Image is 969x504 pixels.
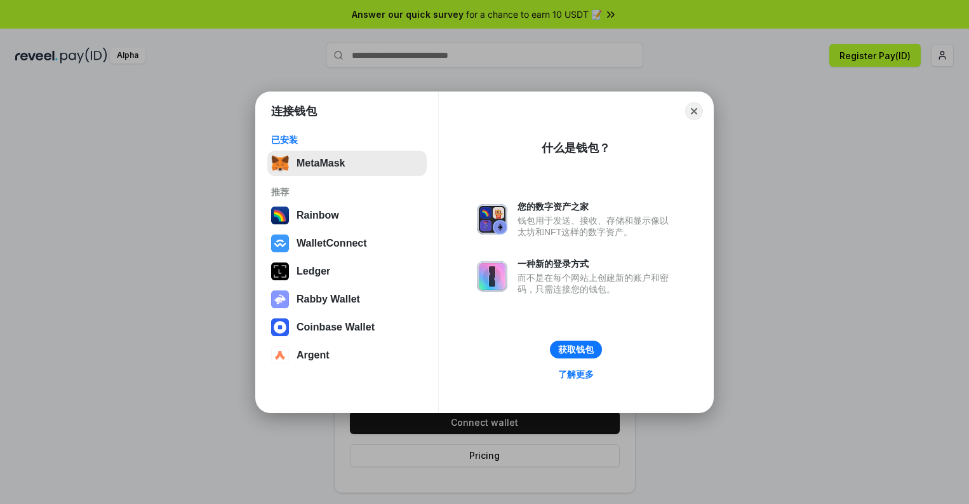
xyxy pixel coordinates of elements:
div: 什么是钱包？ [542,140,610,156]
img: svg+xml,%3Csvg%20xmlns%3D%22http%3A%2F%2Fwww.w3.org%2F2000%2Fsvg%22%20fill%3D%22none%22%20viewBox... [477,204,507,235]
div: 推荐 [271,186,423,198]
img: svg+xml,%3Csvg%20fill%3D%22none%22%20height%3D%2233%22%20viewBox%3D%220%200%2035%2033%22%20width%... [271,154,289,172]
a: 了解更多 [551,366,601,383]
div: 而不是在每个网站上创建新的账户和密码，只需连接您的钱包。 [518,272,675,295]
div: Argent [297,350,330,361]
h1: 连接钱包 [271,104,317,119]
div: 钱包用于发送、接收、存储和显示像以太坊和NFT这样的数字资产。 [518,215,675,238]
button: Rabby Wallet [267,287,427,312]
div: 已安装 [271,134,423,146]
img: svg+xml,%3Csvg%20xmlns%3D%22http%3A%2F%2Fwww.w3.org%2F2000%2Fsvg%22%20fill%3D%22none%22%20viewBox... [271,290,289,308]
div: Ledger [297,266,330,277]
img: svg+xml,%3Csvg%20width%3D%2228%22%20height%3D%2228%22%20viewBox%3D%220%200%2028%2028%22%20fill%3D... [271,318,289,336]
div: WalletConnect [297,238,367,249]
img: svg+xml,%3Csvg%20xmlns%3D%22http%3A%2F%2Fwww.w3.org%2F2000%2Fsvg%22%20width%3D%2228%22%20height%3... [271,262,289,280]
button: Argent [267,343,427,368]
button: MetaMask [267,151,427,176]
img: svg+xml,%3Csvg%20width%3D%2228%22%20height%3D%2228%22%20viewBox%3D%220%200%2028%2028%22%20fill%3D... [271,346,289,364]
div: Rainbow [297,210,339,221]
div: 一种新的登录方式 [518,258,675,269]
div: MetaMask [297,158,345,169]
div: Rabby Wallet [297,294,360,305]
div: Coinbase Wallet [297,322,375,333]
img: svg+xml,%3Csvg%20width%3D%2228%22%20height%3D%2228%22%20viewBox%3D%220%200%2028%2028%22%20fill%3D... [271,235,289,252]
div: 您的数字资产之家 [518,201,675,212]
img: svg+xml,%3Csvg%20xmlns%3D%22http%3A%2F%2Fwww.w3.org%2F2000%2Fsvg%22%20fill%3D%22none%22%20viewBox... [477,261,507,292]
button: WalletConnect [267,231,427,256]
button: Coinbase Wallet [267,315,427,340]
button: 获取钱包 [550,341,602,358]
img: svg+xml,%3Csvg%20width%3D%22120%22%20height%3D%22120%22%20viewBox%3D%220%200%20120%20120%22%20fil... [271,207,289,224]
button: Close [685,102,703,120]
button: Ledger [267,259,427,284]
button: Rainbow [267,203,427,228]
div: 了解更多 [558,369,594,380]
div: 获取钱包 [558,344,594,355]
